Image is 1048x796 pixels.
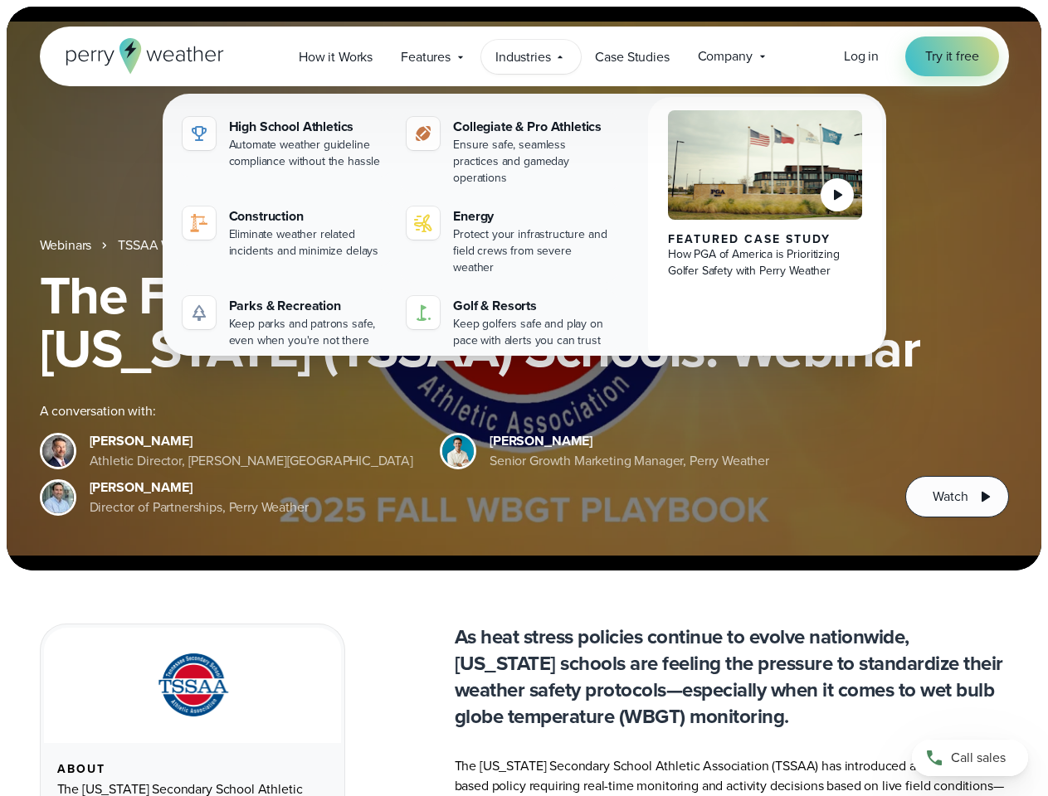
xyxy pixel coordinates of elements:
div: Collegiate & Pro Athletics [453,117,612,137]
div: [PERSON_NAME] [490,431,769,451]
a: How it Works [285,40,387,74]
img: parks-icon-grey.svg [189,303,209,323]
img: golf-iconV2.svg [413,303,433,323]
div: Keep golfers safe and play on pace with alerts you can trust [453,316,612,349]
span: Case Studies [595,47,669,67]
div: [PERSON_NAME] [90,478,309,498]
a: PGA of America, Frisco Campus Featured Case Study How PGA of America is Prioritizing Golfer Safet... [648,97,883,369]
div: High School Athletics [229,117,388,137]
img: highschool-icon.svg [189,124,209,143]
span: Company [698,46,753,66]
span: Watch [933,487,968,507]
span: Features [401,47,451,67]
img: construction perry weather [189,213,209,233]
a: Log in [844,46,879,66]
a: Energy Protect your infrastructure and field crews from severe weather [400,200,618,283]
div: Construction [229,206,388,226]
span: How it Works [299,47,373,67]
img: proathletics-icon@2x-1.svg [413,124,433,143]
div: About [57,763,328,776]
a: Try it free [905,36,998,76]
nav: Breadcrumb [40,235,1009,255]
a: Golf & Resorts Keep golfers safe and play on pace with alerts you can trust [400,289,618,356]
span: Call sales [951,748,1006,768]
a: High School Athletics Automate weather guideline compliance without the hassle [176,110,394,177]
div: Director of Partnerships, Perry Weather [90,498,309,517]
a: construction perry weather Construction Eliminate weather related incidents and minimize delays [176,200,394,266]
a: Webinars [40,235,92,255]
a: Collegiate & Pro Athletics Ensure safe, seamless practices and gameday operations [400,110,618,193]
div: Featured Case Study [668,233,863,246]
div: Automate weather guideline compliance without the hassle [229,137,388,170]
div: Keep parks and patrons safe, even when you're not there [229,316,388,349]
span: Industries [495,47,550,67]
div: A conversation with: [40,401,880,421]
div: Parks & Recreation [229,296,388,316]
button: Watch [905,476,1008,517]
span: Try it free [925,46,978,66]
a: Call sales [912,740,1028,776]
a: TSSAA WBGT Fall Playbook [118,235,275,255]
div: Athletic Director, [PERSON_NAME][GEOGRAPHIC_DATA] [90,451,414,471]
img: Spencer Patton, Perry Weather [442,435,474,467]
div: Golf & Resorts [453,296,612,316]
div: How PGA of America is Prioritizing Golfer Safety with Perry Weather [668,246,863,279]
img: TSSAA-Tennessee-Secondary-School-Athletic-Association.svg [137,648,248,723]
div: Energy [453,206,612,226]
div: Eliminate weather related incidents and minimize delays [229,226,388,260]
div: Ensure safe, seamless practices and gameday operations [453,137,612,187]
h1: The Fall WBGT Playbook for [US_STATE] (TSSAA) Schools: Webinar [40,269,1009,375]
img: PGA of America, Frisco Campus [668,110,863,220]
div: Protect your infrastructure and field crews from severe weather [453,226,612,276]
img: Jeff Wood [42,482,74,513]
div: [PERSON_NAME] [90,431,414,451]
p: As heat stress policies continue to evolve nationwide, [US_STATE] schools are feeling the pressur... [455,624,1009,730]
img: Brian Wyatt [42,435,74,467]
a: Parks & Recreation Keep parks and patrons safe, even when you're not there [176,289,394,356]
div: Senior Growth Marketing Manager, Perry Weather [490,451,769,471]
img: energy-icon@2x-1.svg [413,213,433,233]
a: Case Studies [581,40,683,74]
